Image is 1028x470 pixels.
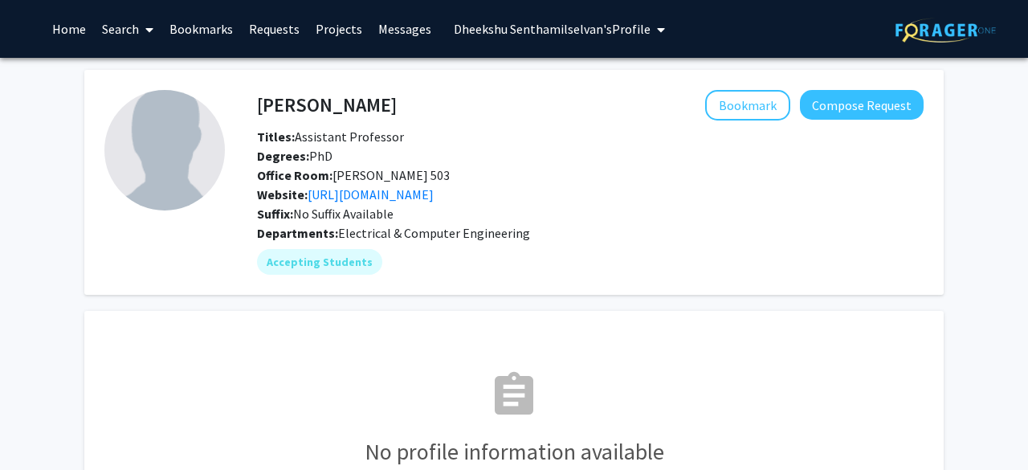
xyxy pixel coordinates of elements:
[257,186,308,202] b: Website:
[241,1,308,57] a: Requests
[488,370,540,421] mat-icon: assignment
[257,225,338,241] b: Departments:
[257,129,295,145] b: Titles:
[257,148,309,164] b: Degrees:
[257,167,450,183] span: [PERSON_NAME] 503
[104,439,924,466] h3: No profile information available
[257,206,394,222] span: No Suffix Available
[705,90,790,121] button: Add Lifeng Zhou to Bookmarks
[800,90,924,120] button: Compose Request to Lifeng Zhou
[161,1,241,57] a: Bookmarks
[257,249,382,275] mat-chip: Accepting Students
[257,90,397,120] h4: [PERSON_NAME]
[308,1,370,57] a: Projects
[257,206,293,222] b: Suffix:
[257,129,404,145] span: Assistant Professor
[257,167,332,183] b: Office Room:
[104,90,225,210] img: Profile Picture
[257,148,332,164] span: PhD
[94,1,161,57] a: Search
[338,225,530,241] span: Electrical & Computer Engineering
[895,18,996,43] img: ForagerOne Logo
[308,186,434,202] a: Opens in a new tab
[454,21,651,37] span: Dheekshu Senthamilselvan's Profile
[370,1,439,57] a: Messages
[44,1,94,57] a: Home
